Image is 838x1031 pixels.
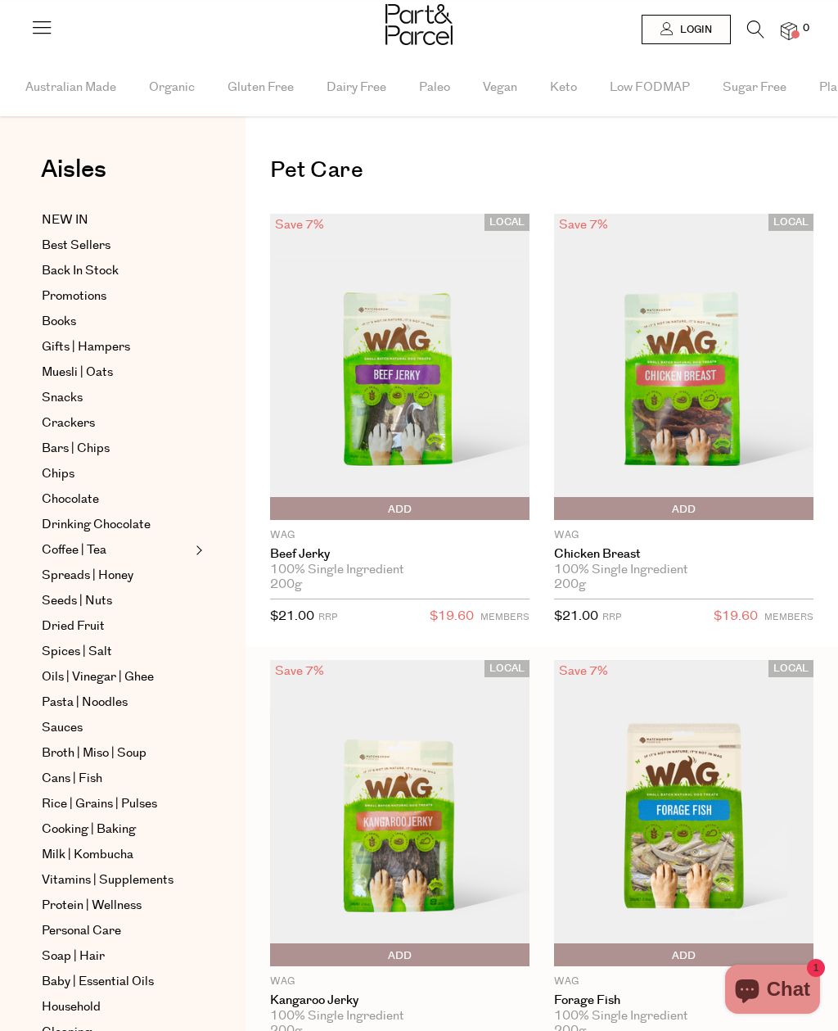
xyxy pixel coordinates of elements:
span: Aisles [41,151,106,188]
span: Sauces [42,718,83,738]
a: Login [642,15,731,44]
a: Spreads | Honey [42,566,191,586]
div: 100% Single Ingredient [270,1009,529,1024]
a: Coffee | Tea [42,540,191,560]
span: 0 [799,21,813,36]
span: LOCAL [768,214,813,231]
small: MEMBERS [764,611,813,623]
img: Chicken Breast [554,214,813,520]
span: LOCAL [484,214,529,231]
a: Gifts | Hampers [42,337,191,357]
span: Dairy Free [327,59,386,116]
span: Gifts | Hampers [42,337,130,357]
a: Personal Care [42,921,191,941]
span: 200g [554,577,586,592]
span: Rice | Grains | Pulses [42,794,157,814]
span: Login [676,23,712,37]
div: Save 7% [270,214,329,236]
a: Chicken Breast [554,547,813,562]
a: Soap | Hair [42,947,191,966]
a: Crackers [42,414,191,433]
span: Bars | Chips [42,439,110,459]
span: Soap | Hair [42,947,105,966]
a: Books [42,312,191,332]
span: Books [42,312,76,332]
span: Coffee | Tea [42,540,106,560]
span: $21.00 [554,608,598,625]
span: Household [42,997,101,1017]
span: $19.60 [714,606,758,627]
a: Seeds | Nuts [42,591,191,611]
a: Household [42,997,191,1017]
span: Chocolate [42,490,99,509]
span: Vegan [483,59,517,116]
a: Broth | Miso | Soup [42,744,191,763]
a: Promotions [42,287,191,306]
a: Aisles [41,157,106,198]
img: Forage Fish [554,660,813,966]
a: Kangaroo Jerky [270,993,529,1008]
span: Baby | Essential Oils [42,972,154,992]
img: Part&Parcel [385,4,453,45]
span: Crackers [42,414,95,433]
a: Drinking Chocolate [42,515,191,535]
div: Save 7% [270,660,329,682]
inbox-online-store-chat: Shopify online store chat [720,965,825,1018]
a: Back In Stock [42,261,191,281]
a: Rice | Grains | Pulses [42,794,191,814]
a: Pasta | Noodles [42,693,191,712]
p: WAG [270,974,529,989]
span: Low FODMAP [610,59,690,116]
a: Cooking | Baking [42,820,191,839]
a: Bars | Chips [42,439,191,459]
span: Gluten Free [228,59,294,116]
a: Baby | Essential Oils [42,972,191,992]
span: Promotions [42,287,106,306]
span: $21.00 [270,608,314,625]
a: Chips [42,464,191,484]
span: Muesli | Oats [42,363,113,382]
span: Cooking | Baking [42,820,136,839]
div: 100% Single Ingredient [554,1009,813,1024]
small: RRP [602,611,621,623]
button: Expand/Collapse Coffee | Tea [191,540,203,560]
a: NEW IN [42,210,191,230]
span: Snacks [42,388,83,408]
a: Spices | Salt [42,642,191,662]
p: WAG [554,528,813,543]
h1: Pet Care [270,151,813,189]
button: Add To Parcel [270,497,529,520]
a: Best Sellers [42,236,191,255]
span: Oils | Vinegar | Ghee [42,667,154,687]
a: Muesli | Oats [42,363,191,382]
button: Add To Parcel [270,943,529,966]
span: Best Sellers [42,236,110,255]
span: 200g [270,577,302,592]
p: WAG [554,974,813,989]
span: Paleo [419,59,450,116]
img: Kangaroo Jerky [270,660,529,966]
button: Add To Parcel [554,943,813,966]
span: Chips [42,464,74,484]
div: 100% Single Ingredient [270,563,529,577]
button: Add To Parcel [554,497,813,520]
a: Beef Jerky [270,547,529,562]
div: Save 7% [554,214,613,236]
span: LOCAL [484,660,529,677]
span: Seeds | Nuts [42,591,112,611]
a: Dried Fruit [42,617,191,636]
span: Sugar Free [723,59,786,116]
a: Chocolate [42,490,191,509]
a: Snacks [42,388,191,408]
span: Back In Stock [42,261,119,281]
span: NEW IN [42,210,88,230]
a: Forage Fish [554,993,813,1008]
a: Cans | Fish [42,769,191,789]
img: Beef Jerky [270,214,529,520]
span: Broth | Miso | Soup [42,744,146,763]
span: Keto [550,59,577,116]
span: LOCAL [768,660,813,677]
small: RRP [318,611,337,623]
div: Save 7% [554,660,613,682]
a: Oils | Vinegar | Ghee [42,667,191,687]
